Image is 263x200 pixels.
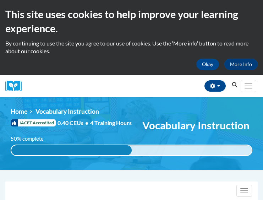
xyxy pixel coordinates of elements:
[11,119,56,126] span: IACET Accredited
[35,108,99,115] span: Vocabulary Instruction
[5,81,27,92] img: Logo brand
[11,145,132,155] div: 50% complete
[5,7,258,36] h2: This site uses cookies to help improve your learning experience.
[229,81,240,89] button: Search
[57,119,90,127] span: 0.40 CEUs
[85,119,88,126] span: •
[224,59,258,70] a: More Info
[11,135,51,143] label: 50% complete
[5,81,27,92] a: Cox Campus
[240,75,258,97] div: Main menu
[11,108,27,115] a: Home
[196,59,219,70] button: Okay
[142,119,250,131] span: Vocabulary Instruction
[204,80,226,92] button: Account Settings
[5,39,258,55] p: By continuing to use the site you agree to our use of cookies. Use the ‘More info’ button to read...
[90,119,132,126] span: 4 Training Hours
